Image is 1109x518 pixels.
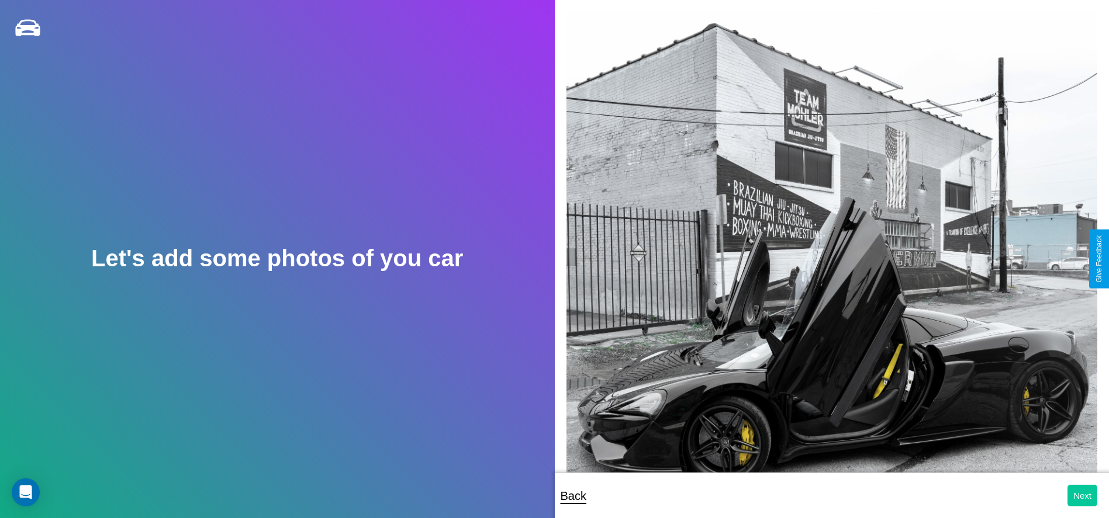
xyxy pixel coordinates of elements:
[1067,485,1097,506] button: Next
[566,12,1098,510] img: posted
[561,485,586,506] p: Back
[91,245,463,272] h2: Let's add some photos of you car
[1095,235,1103,283] div: Give Feedback
[12,478,40,506] div: Open Intercom Messenger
